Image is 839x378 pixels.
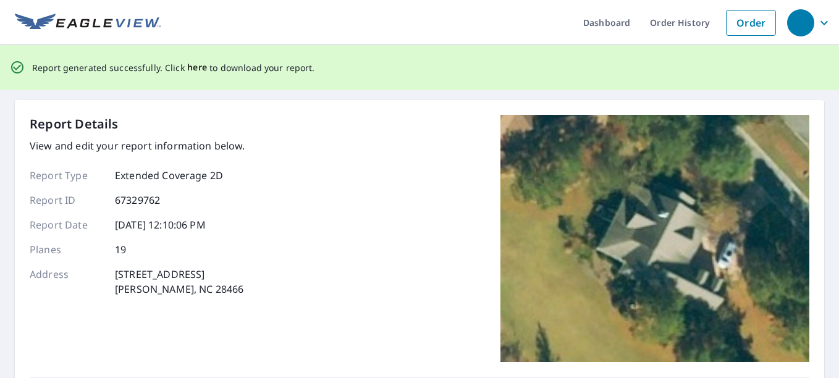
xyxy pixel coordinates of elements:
[115,267,243,296] p: [STREET_ADDRESS] [PERSON_NAME], NC 28466
[187,60,208,75] button: here
[15,14,161,32] img: EV Logo
[32,60,315,75] p: Report generated successfully. Click to download your report.
[115,193,160,208] p: 67329762
[30,138,245,153] p: View and edit your report information below.
[115,217,206,232] p: [DATE] 12:10:06 PM
[115,168,223,183] p: Extended Coverage 2D
[500,115,809,362] img: Top image
[30,267,104,296] p: Address
[30,242,104,257] p: Planes
[115,242,126,257] p: 19
[30,115,119,133] p: Report Details
[726,10,776,36] a: Order
[30,193,104,208] p: Report ID
[30,217,104,232] p: Report Date
[30,168,104,183] p: Report Type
